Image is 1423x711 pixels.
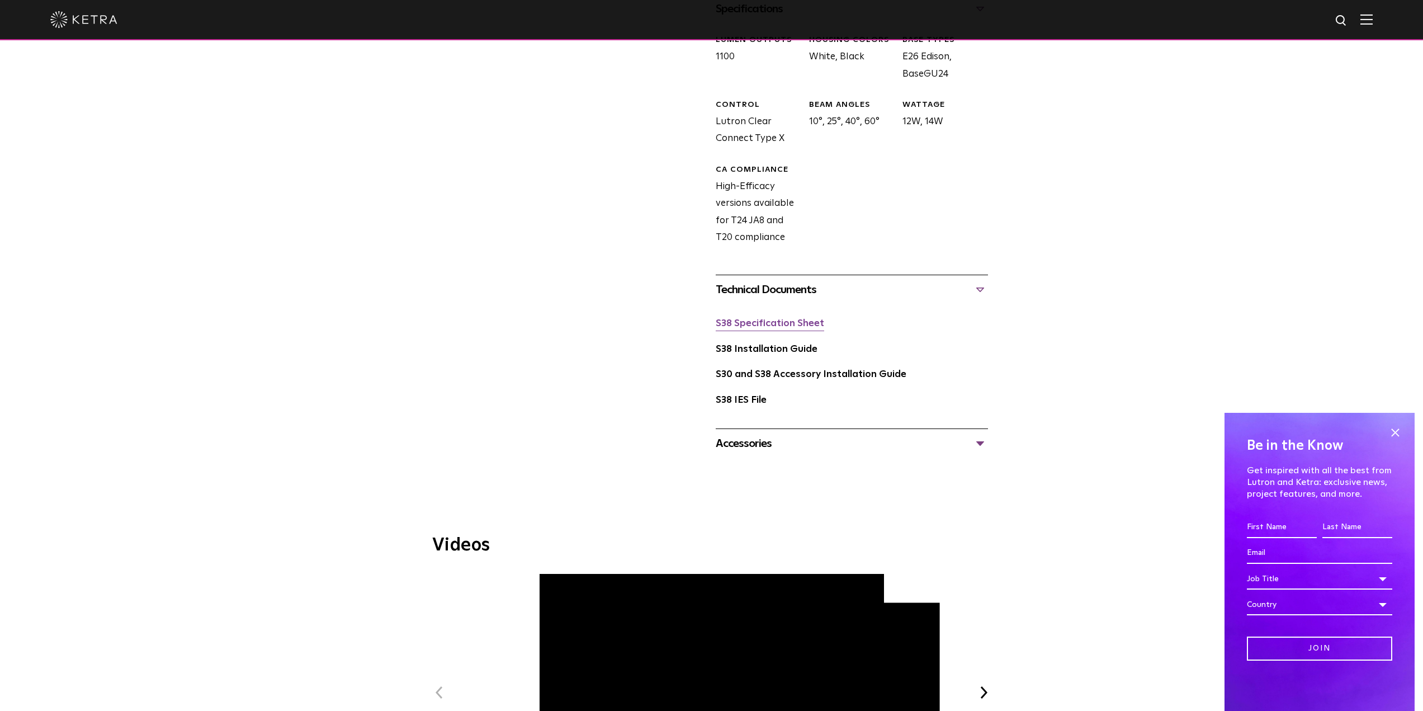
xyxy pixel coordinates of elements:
[716,164,801,176] div: CA Compliance
[716,395,767,405] a: S38 IES File
[1360,14,1373,25] img: Hamburger%20Nav.svg
[902,100,987,111] div: WATTAGE
[707,35,801,83] div: 1100
[977,685,991,700] button: Next
[1247,637,1392,661] input: Join
[707,100,801,148] div: Lutron Clear Connect Type X
[1322,517,1392,538] input: Last Name
[716,319,824,328] a: S38 Specification Sheet
[1247,435,1392,456] h4: Be in the Know
[432,536,991,554] h3: Videos
[716,370,906,379] a: S30 and S38 Accessory Installation Guide
[50,11,117,28] img: ketra-logo-2019-white
[1335,14,1349,28] img: search icon
[809,35,894,46] div: HOUSING COLORS
[1247,465,1392,500] p: Get inspired with all the best from Lutron and Ketra: exclusive news, project features, and more.
[716,345,817,354] a: S38 Installation Guide
[809,100,894,111] div: BEAM ANGLES
[801,35,894,83] div: White, Black
[902,35,987,46] div: BASE TYPES
[707,164,801,247] div: High-Efficacy versions available for T24 JA8 and T20 compliance
[1247,568,1392,590] div: Job Title
[1247,594,1392,615] div: Country
[1247,517,1317,538] input: First Name
[801,100,894,148] div: 10°, 25°, 40°, 60°
[716,100,801,111] div: CONTROL
[432,685,447,700] button: Previous
[1247,543,1392,564] input: Email
[716,435,988,453] div: Accessories
[716,35,801,46] div: LUMEN OUTPUTS
[716,281,988,299] div: Technical Documents
[894,100,987,148] div: 12W, 14W
[894,35,987,83] div: E26 Edison, BaseGU24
